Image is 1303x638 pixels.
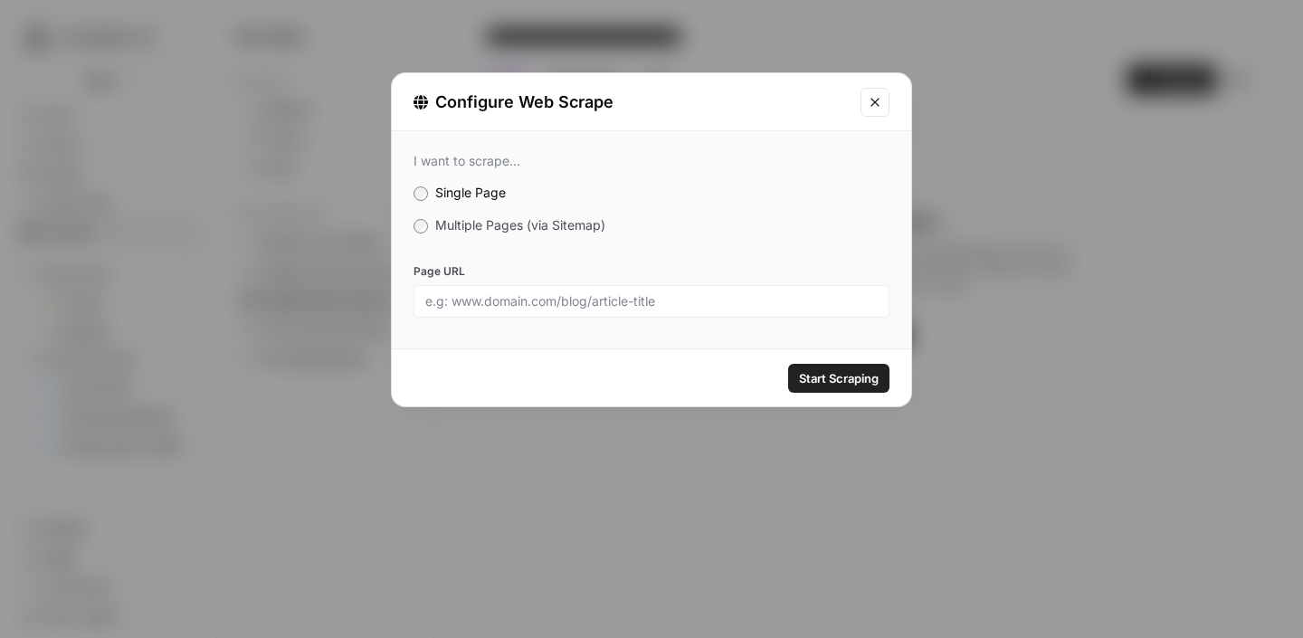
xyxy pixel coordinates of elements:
input: e.g: www.domain.com/blog/article-title [425,293,878,309]
button: Start Scraping [788,364,889,393]
span: Multiple Pages (via Sitemap) [435,217,605,233]
div: Configure Web Scrape [414,90,850,115]
button: Close modal [861,88,889,117]
label: Page URL [414,263,889,280]
input: Single Page [414,186,428,201]
input: Multiple Pages (via Sitemap) [414,219,428,233]
span: Start Scraping [799,369,879,387]
span: Single Page [435,185,506,200]
div: I want to scrape... [414,153,889,169]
